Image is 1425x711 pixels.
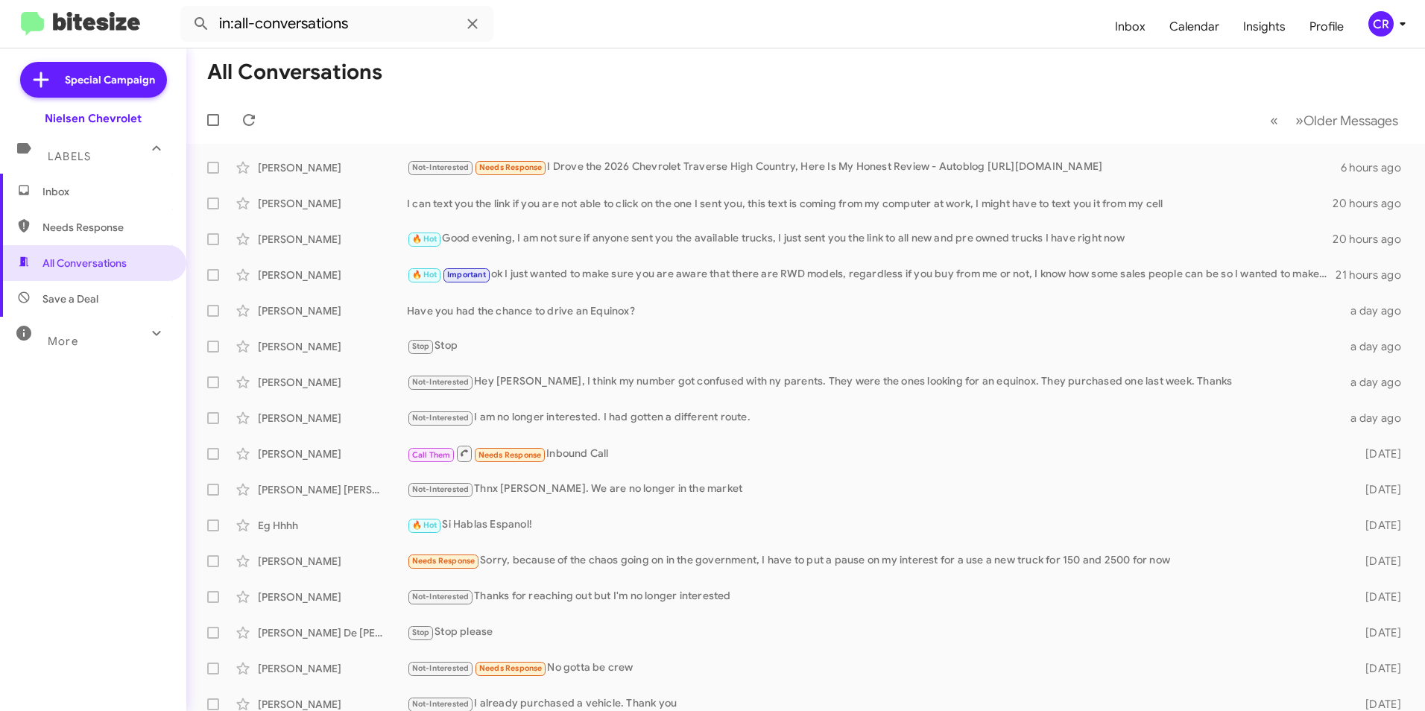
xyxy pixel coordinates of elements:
[412,234,437,244] span: 🔥 Hot
[1342,554,1413,569] div: [DATE]
[412,592,470,601] span: Not-Interested
[1270,111,1278,130] span: «
[407,159,1341,176] div: I Drove the 2026 Chevrolet Traverse High Country, Here Is My Honest Review - Autoblog [URL][DOMAI...
[20,62,167,98] a: Special Campaign
[479,162,543,172] span: Needs Response
[407,303,1342,318] div: Have you had the chance to drive an Equinox?
[258,625,407,640] div: [PERSON_NAME] De [PERSON_NAME]
[1261,105,1287,136] button: Previous
[258,375,407,390] div: [PERSON_NAME]
[258,339,407,354] div: [PERSON_NAME]
[48,335,78,348] span: More
[65,72,155,87] span: Special Campaign
[1342,590,1413,604] div: [DATE]
[1231,5,1298,48] a: Insights
[45,111,142,126] div: Nielsen Chevrolet
[407,516,1342,534] div: Si Hablas Espanol!
[412,341,430,351] span: Stop
[407,660,1342,677] div: No gotta be crew
[1333,196,1413,211] div: 20 hours ago
[1342,303,1413,318] div: a day ago
[1333,232,1413,247] div: 20 hours ago
[1342,661,1413,676] div: [DATE]
[412,413,470,423] span: Not-Interested
[1336,268,1413,282] div: 21 hours ago
[258,554,407,569] div: [PERSON_NAME]
[412,484,470,494] span: Not-Interested
[1286,105,1407,136] button: Next
[478,450,542,460] span: Needs Response
[407,481,1342,498] div: Thnx [PERSON_NAME]. We are no longer in the market
[412,556,475,566] span: Needs Response
[1342,518,1413,533] div: [DATE]
[258,160,407,175] div: [PERSON_NAME]
[1298,5,1356,48] a: Profile
[407,230,1333,247] div: Good evening, I am not sure if anyone sent you the available trucks, I just sent you the link to ...
[42,220,169,235] span: Needs Response
[1342,482,1413,497] div: [DATE]
[207,60,382,84] h1: All Conversations
[412,270,437,279] span: 🔥 Hot
[42,184,169,199] span: Inbox
[1342,339,1413,354] div: a day ago
[412,377,470,387] span: Not-Interested
[258,411,407,426] div: [PERSON_NAME]
[412,628,430,637] span: Stop
[42,256,127,271] span: All Conversations
[412,162,470,172] span: Not-Interested
[258,303,407,318] div: [PERSON_NAME]
[1341,160,1413,175] div: 6 hours ago
[407,196,1333,211] div: I can text you the link if you are not able to click on the one I sent you, this text is coming f...
[1304,113,1398,129] span: Older Messages
[1356,11,1409,37] button: CR
[412,520,437,530] span: 🔥 Hot
[407,624,1342,641] div: Stop please
[407,338,1342,355] div: Stop
[258,661,407,676] div: [PERSON_NAME]
[1342,625,1413,640] div: [DATE]
[258,590,407,604] div: [PERSON_NAME]
[407,552,1342,569] div: Sorry, because of the chaos going on in the government, I have to put a pause on my interest for ...
[412,450,451,460] span: Call Them
[1295,111,1304,130] span: »
[48,150,91,163] span: Labels
[1342,411,1413,426] div: a day ago
[258,232,407,247] div: [PERSON_NAME]
[407,588,1342,605] div: Thanks for reaching out but I'm no longer interested
[180,6,493,42] input: Search
[258,518,407,533] div: Eg Hhhh
[258,196,407,211] div: [PERSON_NAME]
[258,446,407,461] div: [PERSON_NAME]
[1103,5,1157,48] a: Inbox
[1342,375,1413,390] div: a day ago
[412,699,470,709] span: Not-Interested
[258,482,407,497] div: [PERSON_NAME] [PERSON_NAME]
[258,268,407,282] div: [PERSON_NAME]
[407,409,1342,426] div: I am no longer interested. I had gotten a different route.
[407,266,1336,283] div: ok I just wanted to make sure you are aware that there are RWD models, regardless if you buy from...
[447,270,486,279] span: Important
[1157,5,1231,48] a: Calendar
[407,373,1342,391] div: Hey [PERSON_NAME], I think my number got confused with ny parents. They were the ones looking for...
[42,291,98,306] span: Save a Deal
[1342,446,1413,461] div: [DATE]
[1368,11,1394,37] div: CR
[479,663,543,673] span: Needs Response
[407,444,1342,463] div: Inbound Call
[1262,105,1407,136] nav: Page navigation example
[412,663,470,673] span: Not-Interested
